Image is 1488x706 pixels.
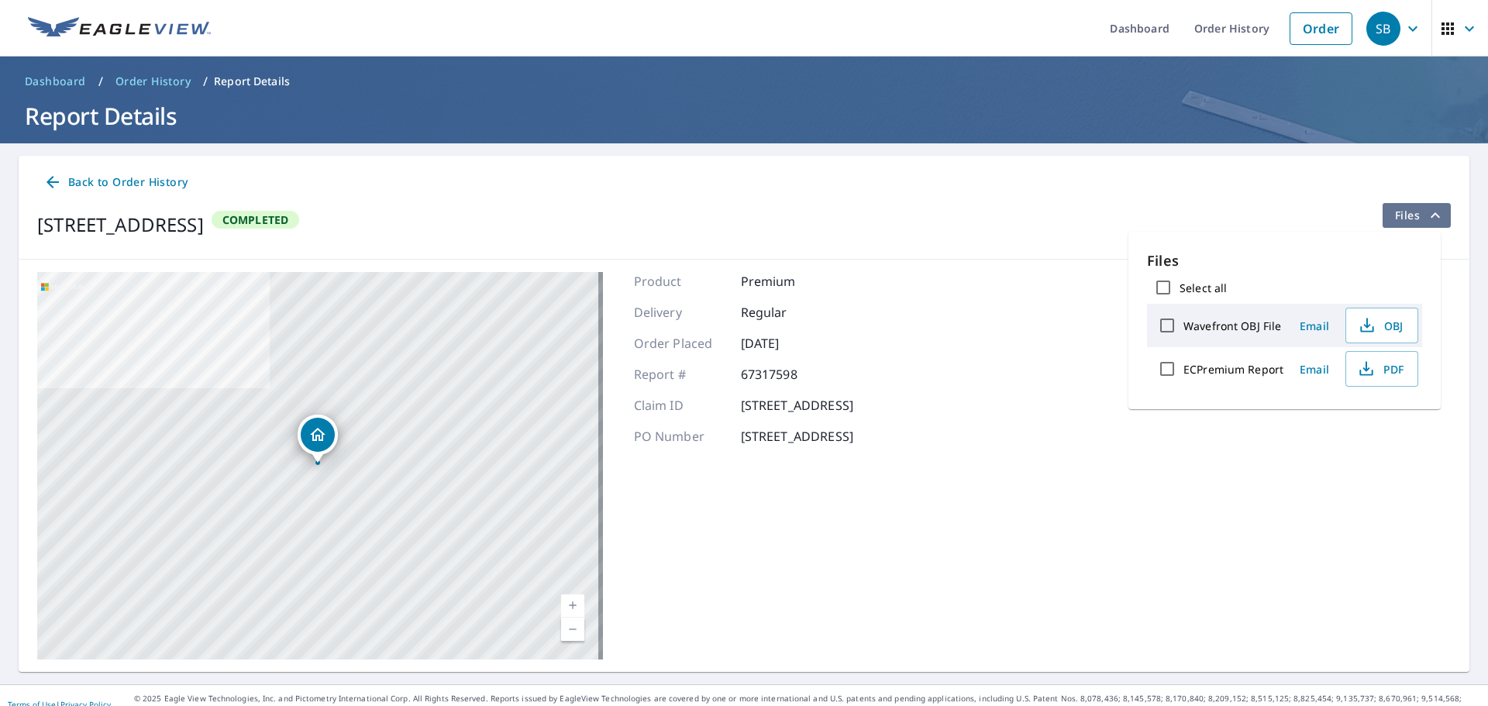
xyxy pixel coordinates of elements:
[1366,12,1400,46] div: SB
[19,69,92,94] a: Dashboard
[561,618,584,641] a: Current Level 17, Zoom Out
[741,334,834,353] p: [DATE]
[741,303,834,322] p: Regular
[214,74,290,89] p: Report Details
[1183,362,1283,377] label: ECPremium Report
[741,396,853,415] p: [STREET_ADDRESS]
[634,427,727,446] p: PO Number
[1345,308,1418,343] button: OBJ
[1183,319,1281,333] label: Wavefront OBJ File
[634,365,727,384] p: Report #
[634,396,727,415] p: Claim ID
[1290,357,1339,381] button: Email
[109,69,197,94] a: Order History
[203,72,208,91] li: /
[25,74,86,89] span: Dashboard
[1296,362,1333,377] span: Email
[1345,351,1418,387] button: PDF
[19,69,1469,94] nav: breadcrumb
[1180,281,1227,295] label: Select all
[1382,203,1451,228] button: filesDropdownBtn-67317598
[19,100,1469,132] h1: Report Details
[37,211,204,239] div: [STREET_ADDRESS]
[37,168,194,197] a: Back to Order History
[1355,316,1405,335] span: OBJ
[561,594,584,618] a: Current Level 17, Zoom In
[1147,250,1422,271] p: Files
[28,17,211,40] img: EV Logo
[43,173,188,192] span: Back to Order History
[298,415,338,463] div: Dropped pin, building 1, Residential property, 2737 Glastonbury Rd Apex, NC 27539
[1290,12,1352,45] a: Order
[1296,319,1333,333] span: Email
[115,74,191,89] span: Order History
[634,272,727,291] p: Product
[1355,360,1405,378] span: PDF
[741,272,834,291] p: Premium
[98,72,103,91] li: /
[213,212,298,227] span: Completed
[634,303,727,322] p: Delivery
[741,365,834,384] p: 67317598
[1290,314,1339,338] button: Email
[1395,206,1445,225] span: Files
[741,427,853,446] p: [STREET_ADDRESS]
[634,334,727,353] p: Order Placed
